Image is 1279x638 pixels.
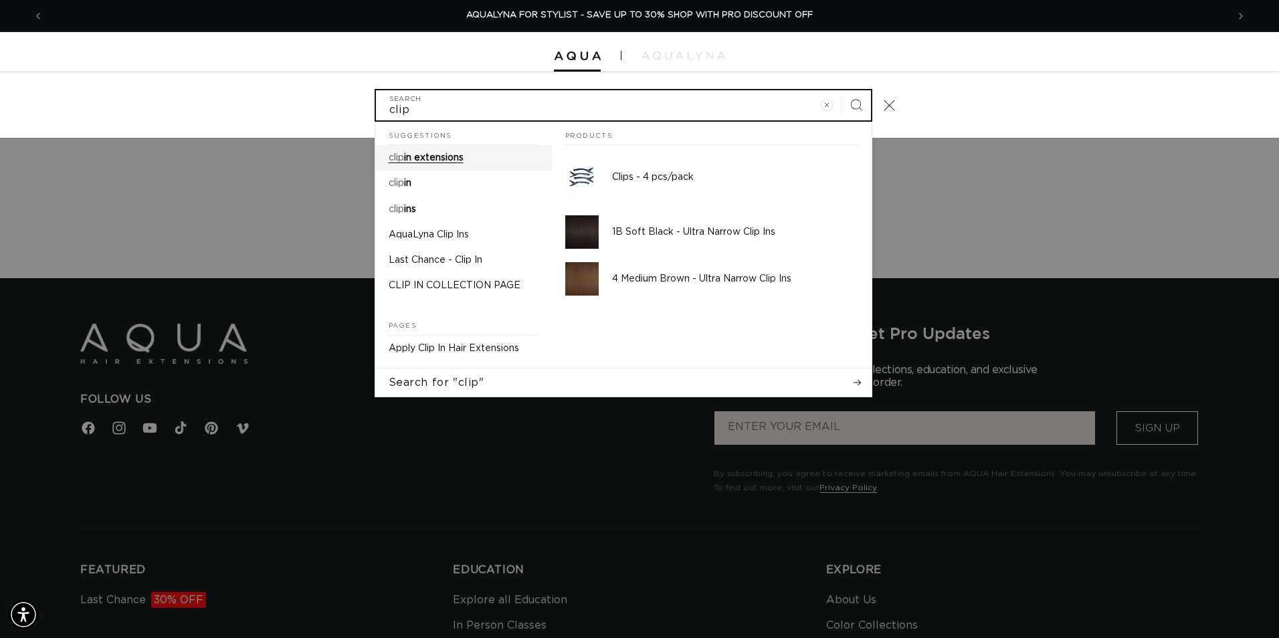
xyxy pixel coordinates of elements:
a: AquaLyna Clip Ins [375,222,552,247]
p: Apply Clip In Hair Extensions [389,342,519,354]
p: 4 Medium Brown - Ultra Narrow Clip Ins [612,273,858,285]
p: CLIP IN COLLECTION PAGE [389,280,520,292]
button: Next announcement [1226,3,1256,29]
mark: clip [389,179,404,188]
p: clip in [389,177,411,189]
img: 1B Soft Black - Ultra Narrow Clip Ins [565,215,599,249]
mark: clip [389,153,404,163]
button: Search [842,90,871,120]
h2: Suggestions [389,122,538,146]
p: clip in extensions [389,152,464,164]
a: clip in extensions [375,145,552,171]
img: 4 Medium Brown - Ultra Narrow Clip Ins [565,262,599,296]
img: Clips - 4 pcs/pack [565,152,599,202]
h2: Pages [389,312,538,336]
p: Clips - 4 pcs/pack [612,171,858,183]
h2: Products [565,122,858,146]
span: AQUALYNA FOR STYLIST - SAVE UP TO 30% SHOP WITH PRO DISCOUNT OFF [466,11,813,19]
a: Apply Clip In Hair Extensions [375,336,552,361]
a: Last Chance - Clip In [375,247,552,273]
p: AquaLyna Clip Ins [389,229,469,241]
p: 1B Soft Black - Ultra Narrow Clip Ins [612,226,858,238]
button: Close [875,90,904,120]
div: Accessibility Menu [9,600,38,629]
span: Search for "clip" [389,375,484,390]
span: in extensions [404,153,464,163]
button: Previous announcement [23,3,53,29]
p: Last Chance - Clip In [389,254,482,266]
a: Clips - 4 pcs/pack [552,145,872,209]
a: CLIP IN COLLECTION PAGE [375,273,552,298]
button: Clear search term [812,90,842,120]
img: aqualyna.com [642,51,725,60]
span: ins [404,205,416,214]
span: in [404,179,411,188]
a: 4 Medium Brown - Ultra Narrow Clip Ins [552,255,872,302]
mark: clip [389,205,404,214]
a: 1B Soft Black - Ultra Narrow Clip Ins [552,209,872,255]
a: clip in [375,171,552,196]
img: Aqua Hair Extensions [554,51,601,61]
input: Search [376,90,871,120]
p: clip ins [389,203,416,215]
a: clip ins [375,197,552,222]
